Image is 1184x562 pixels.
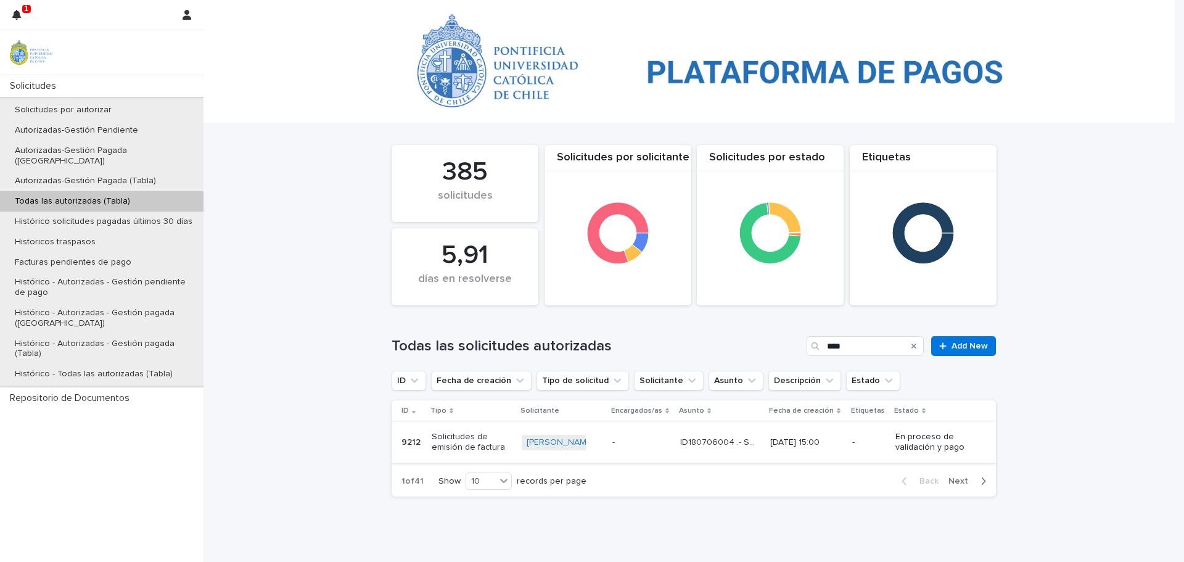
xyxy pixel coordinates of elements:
[413,273,517,299] div: días en resolverse
[5,392,139,404] p: Repositorio de Documentos
[770,437,842,448] p: [DATE] 15:00
[392,2,436,17] a: Solicitudes
[851,404,885,418] p: Etiquetas
[5,237,105,247] p: Historicos traspasos
[466,475,496,488] div: 10
[5,339,203,360] p: Histórico - Autorizadas - Gestión pagada (Tabla)
[392,466,434,497] p: 1 of 41
[12,7,28,30] div: 1
[450,3,567,17] p: Todas las autorizadas (Tabla)
[912,477,939,486] span: Back
[895,432,972,453] p: En proceso de validación y pago
[517,476,586,487] p: records per page
[807,336,924,356] input: Search
[5,125,148,136] p: Autorizadas-Gestión Pendiente
[892,476,943,487] button: Back
[5,80,66,92] p: Solicitudes
[5,257,141,268] p: Facturas pendientes de pago
[948,477,976,486] span: Next
[536,371,629,391] button: Tipo de solicitud
[430,404,446,418] p: Tipo
[413,189,517,215] div: solicitudes
[5,277,203,298] p: Histórico - Autorizadas - Gestión pendiente de pago
[679,404,704,418] p: Asunto
[413,157,517,188] div: 385
[5,217,202,227] p: Histórico solicitudes pagadas últimos 30 días
[634,371,704,391] button: Solicitante
[768,371,841,391] button: Descripción
[680,435,760,448] p: ID180706004 .- Se solicita emisión de factura y recuperación fondo
[709,371,763,391] button: Asunto
[392,337,802,355] h1: Todas las solicitudes autorizadas
[612,437,670,448] p: -
[10,40,52,65] img: iqsleoUpQLaG7yz5l0jK
[392,422,996,463] tr: 92129212 Solicitudes de emisión de factura[PERSON_NAME] -ID180706004 .- Se solicita emisión de fa...
[5,369,183,379] p: Histórico - Todas las autorizadas (Tabla)
[894,404,919,418] p: Estado
[5,308,203,329] p: Histórico - Autorizadas - Gestión pagada ([GEOGRAPHIC_DATA])
[769,404,834,418] p: Fecha de creación
[850,151,997,171] div: Etiquetas
[527,437,594,448] a: [PERSON_NAME]
[431,371,532,391] button: Fecha de creación
[697,151,844,171] div: Solicitudes por estado
[432,432,509,453] p: Solicitudes de emisión de factura
[392,371,426,391] button: ID
[438,476,461,487] p: Show
[5,196,140,207] p: Todas las autorizadas (Tabla)
[5,176,166,186] p: Autorizadas-Gestión Pagada (Tabla)
[931,336,996,356] a: Add New
[5,105,121,115] p: Solicitudes por autorizar
[401,435,423,448] p: 9212
[5,146,203,167] p: Autorizadas-Gestión Pagada ([GEOGRAPHIC_DATA])
[545,151,691,171] div: Solicitudes por solicitante
[24,4,28,13] p: 1
[413,240,517,271] div: 5,91
[520,404,559,418] p: Solicitante
[852,437,886,448] p: -
[846,371,900,391] button: Estado
[952,342,988,350] span: Add New
[611,404,662,418] p: Encargados/as
[401,404,409,418] p: ID
[943,476,996,487] button: Next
